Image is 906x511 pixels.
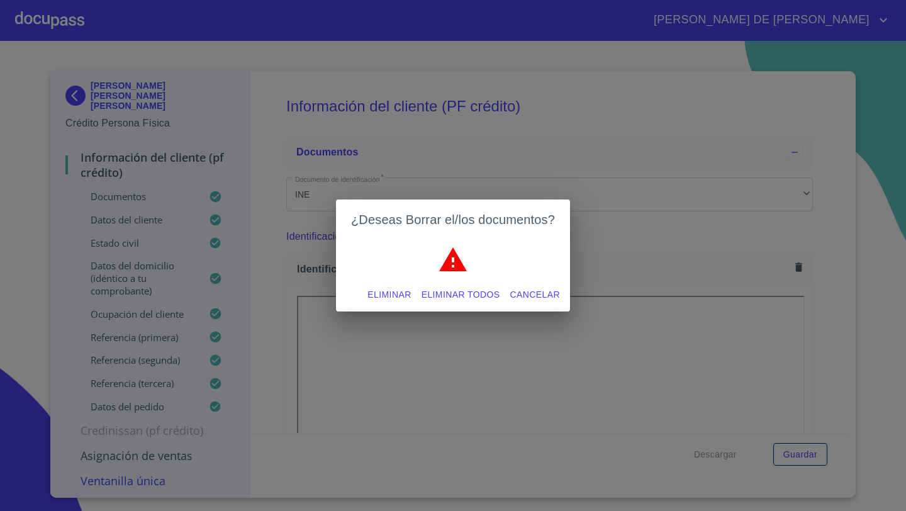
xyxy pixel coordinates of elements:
span: Eliminar [367,287,411,303]
button: Cancelar [505,283,565,306]
button: Eliminar [362,283,416,306]
span: Cancelar [510,287,560,303]
h2: ¿Deseas Borrar el/los documentos? [351,210,555,230]
button: Eliminar todos [417,283,505,306]
span: Eliminar todos [422,287,500,303]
